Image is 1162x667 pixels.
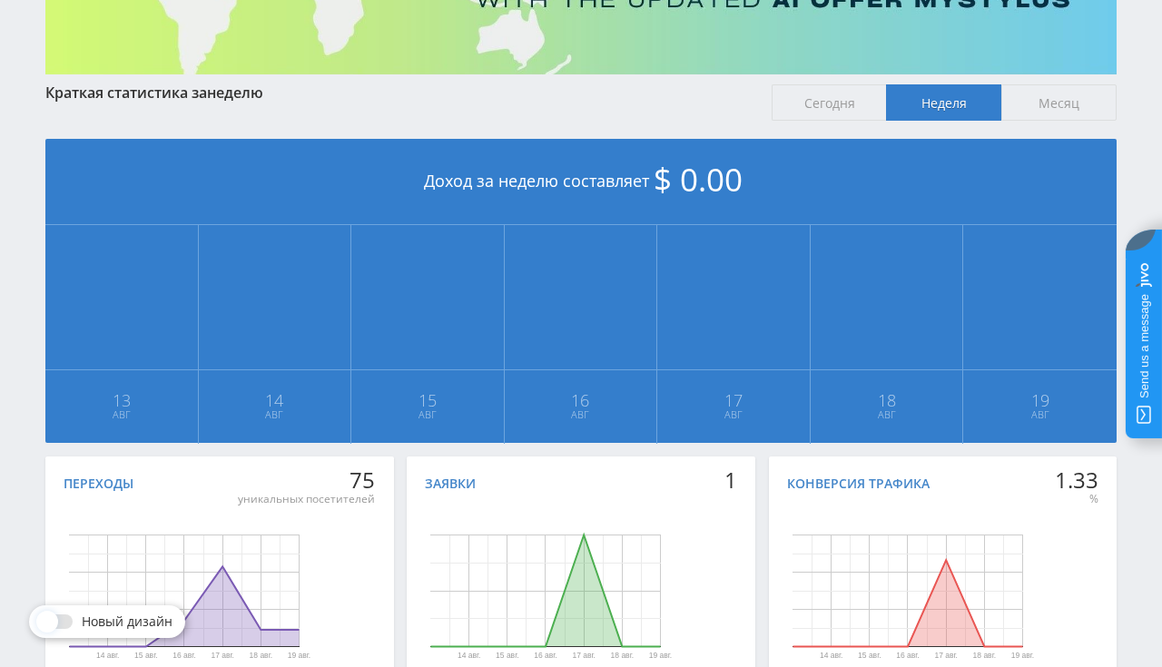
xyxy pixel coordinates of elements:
div: % [1055,492,1098,506]
span: неделю [207,83,263,103]
span: 17 [658,393,809,407]
div: Доход за неделю составляет [45,139,1117,225]
div: 1.33 [1055,467,1098,493]
span: Авг [200,407,350,422]
span: 15 [352,393,503,407]
span: Месяц [1001,84,1117,121]
text: 16 авг. [896,652,919,661]
div: Заявки [425,476,476,491]
span: Авг [812,407,962,422]
span: 18 [812,393,962,407]
text: 16 авг. [172,652,195,661]
span: Авг [352,407,503,422]
span: 16 [506,393,656,407]
span: Новый дизайн [82,614,172,629]
span: Неделя [886,84,1001,121]
div: Конверсия трафика [787,476,930,491]
text: 18 авг. [611,652,634,661]
div: 1 [724,467,737,493]
text: 15 авг. [496,652,518,661]
text: 14 авг. [458,652,480,661]
span: Сегодня [772,84,887,121]
text: 17 авг. [934,652,957,661]
text: 17 авг. [573,652,596,661]
span: Авг [964,407,1116,422]
div: Переходы [64,476,133,491]
text: 18 авг. [972,652,995,661]
span: Авг [658,407,809,422]
text: 19 авг. [649,652,672,661]
span: 14 [200,393,350,407]
span: 19 [964,393,1116,407]
text: 19 авг. [288,652,310,661]
text: 14 авг. [96,652,119,661]
span: 13 [46,393,197,407]
span: Авг [506,407,656,422]
div: Краткая статистика за [45,84,753,101]
span: Авг [46,407,197,422]
text: 16 авг. [535,652,557,661]
span: $ 0.00 [654,158,743,201]
div: уникальных посетителей [238,492,375,506]
text: 15 авг. [858,652,881,661]
div: 75 [238,467,375,493]
text: 14 авг. [819,652,842,661]
text: 17 авг. [211,652,233,661]
text: 18 авг. [250,652,272,661]
text: 15 авг. [134,652,157,661]
text: 19 авг. [1010,652,1033,661]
